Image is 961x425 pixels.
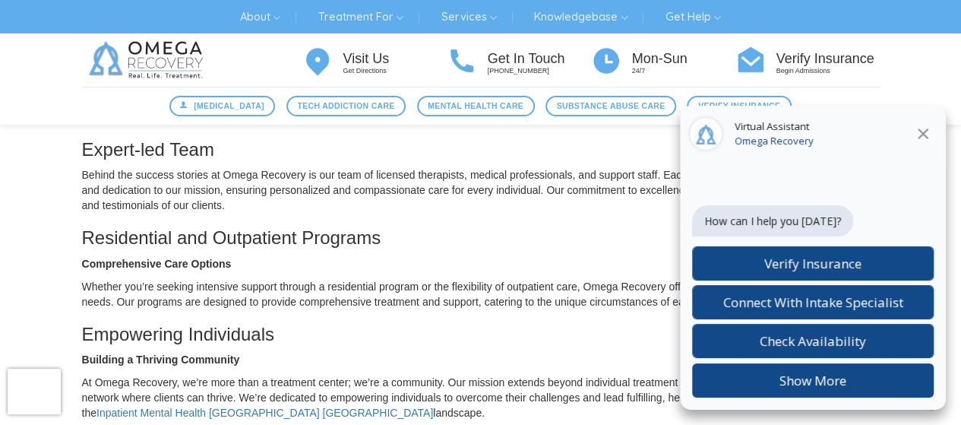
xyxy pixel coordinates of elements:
span: Mental Health Care [428,100,523,113]
h4: Get In Touch [488,52,591,67]
a: Visit Us Get Directions [302,44,447,77]
img: Omega Recovery [82,33,215,87]
a: Inpatient Mental Health [GEOGRAPHIC_DATA] [GEOGRAPHIC_DATA] [96,407,433,419]
p: Whether you’re seeking intensive support through a residential program or the flexibility of outp... [82,279,880,309]
span: Tech Addiction Care [297,100,394,113]
p: 24/7 [632,66,735,76]
h4: Verify Insurance [776,52,880,67]
h3: Residential and Outpatient Programs [82,228,880,248]
a: Knowledgebase [523,5,639,29]
h3: Empowering Individuals [82,325,880,344]
a: Mental Health Care [417,96,535,116]
iframe: reCAPTCHA [8,369,61,414]
a: Treatment For [307,5,415,29]
a: Get In Touch [PHONE_NUMBER] [447,44,591,77]
strong: Building a Thriving Community [82,354,240,366]
h3: Expert-led Team [82,140,880,160]
h4: Visit Us [343,52,447,67]
p: At Omega Recovery, we’re more than a treatment center; we’re a community. Our mission extends bey... [82,375,880,420]
p: Behind the success stories at Omega Recovery is our team of licensed therapists, medical professi... [82,167,880,213]
a: Verify Insurance [687,96,791,116]
span: [MEDICAL_DATA] [194,100,264,113]
span: Verify Insurance [698,100,780,113]
a: Get Help [654,5,732,29]
h4: Mon-Sun [632,52,735,67]
a: About [229,5,292,29]
a: [MEDICAL_DATA] [169,96,275,116]
a: Substance Abuse Care [545,96,676,116]
p: Get Directions [343,66,447,76]
a: Services [429,5,507,29]
a: Tech Addiction Care [286,96,406,116]
p: [PHONE_NUMBER] [488,66,591,76]
span: Substance Abuse Care [557,100,665,113]
p: Begin Admissions [776,66,880,76]
strong: Comprehensive Care Options [82,258,232,270]
a: Verify Insurance Begin Admissions [735,44,880,77]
